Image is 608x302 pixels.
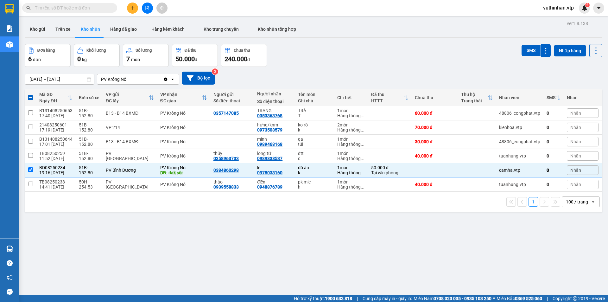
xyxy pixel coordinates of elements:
strong: 1900 633 818 [325,296,352,301]
div: Đã thu [185,48,196,53]
div: PV Krông Nô [160,165,207,170]
div: 0358963733 [213,156,239,161]
svg: open [170,77,175,82]
div: Người nhận [257,91,292,96]
div: TRANG [257,108,292,113]
div: 0989468168 [257,142,282,147]
div: Chưa thu [415,95,455,100]
span: Hàng kèm khách [151,27,185,32]
div: HTTT [371,98,403,103]
div: PV [GEOGRAPHIC_DATA] [106,179,154,190]
span: 50.000 [175,55,195,63]
div: Số lượng [136,48,152,53]
div: 40.000 đ [415,153,455,158]
span: ... [361,113,364,118]
button: file-add [142,3,153,14]
span: ... [361,156,364,161]
span: 7 [126,55,130,63]
div: 51B-152.80 [79,151,99,161]
div: 50H-254.53 [79,179,99,190]
span: 240.000 [225,55,247,63]
div: 70.000 đ [415,125,455,130]
div: 19:16 [DATE] [39,170,73,175]
div: Biển số xe [79,95,99,100]
div: điền [257,179,292,184]
div: dtt [298,151,331,156]
button: Bộ lọc [182,72,215,85]
div: Thu hộ [461,92,488,97]
div: TB08250238 [39,179,73,184]
div: PV Krông Nô [160,182,207,187]
div: Đã thu [371,92,403,97]
div: Tên món [298,92,331,97]
div: 48806_congphat.vtp [499,139,540,144]
button: Chưa thu240.000đ [221,44,267,67]
button: Trên xe [50,22,76,37]
button: Đã thu50.000đ [172,44,218,67]
div: 0 [547,139,560,144]
img: warehouse-icon [6,41,13,48]
th: Toggle SortBy [543,89,564,106]
span: đơn [33,57,41,62]
div: 30.000 đ [415,139,455,144]
div: B13 - B14 BXMĐ [106,111,154,116]
span: đ [195,57,197,62]
input: Tìm tên, số ĐT hoặc mã đơn [35,4,110,11]
span: notification [7,274,13,280]
div: 0 [547,153,560,158]
strong: 0369 525 060 [515,296,542,301]
div: 0 [547,168,560,173]
span: Nhãn [570,168,581,173]
div: Tại văn phòng [371,170,408,175]
th: Toggle SortBy [36,89,76,106]
span: kg [82,57,87,62]
button: caret-down [593,3,604,14]
div: ver 1.8.138 [567,20,588,27]
div: PV Krông Nô [160,139,207,144]
div: VP 214 [106,125,154,130]
div: 1 món [337,151,365,156]
img: icon-new-feature [582,5,587,11]
div: 0973503579 [257,127,282,132]
button: SMS [522,45,541,56]
div: Hàng thông thường [337,156,365,161]
div: 0939558833 [213,184,239,190]
span: món [131,57,140,62]
button: Nhập hàng [554,45,586,56]
div: thủy [213,151,251,156]
div: 0 [547,111,560,116]
div: tuanhung.vtp [499,182,540,187]
div: T [298,113,331,118]
th: Toggle SortBy [458,89,496,106]
img: warehouse-icon [6,246,13,252]
div: PV Krông Nô [160,125,207,130]
div: VP gửi [106,92,149,97]
button: Kho gửi [25,22,50,37]
div: PV [GEOGRAPHIC_DATA] [106,151,154,161]
sup: 3 [212,68,218,75]
div: lê [257,165,292,170]
div: Số điện thoại [257,99,292,104]
span: aim [160,6,164,10]
span: 0 [77,55,81,63]
span: Nhãn [570,182,581,187]
div: 0948876789 [257,184,282,190]
div: Số điện thoại [213,98,251,103]
button: Hàng đã giao [105,22,142,37]
div: 17:40 [DATE] [39,113,73,118]
div: 0357147085 [213,111,239,116]
span: message [7,289,13,295]
span: question-circle [7,260,13,266]
div: 21408250601 [39,122,73,127]
span: search [26,6,31,10]
div: PV Krông Nô [160,111,207,116]
div: VP nhận [160,92,202,97]
span: ... [361,170,364,175]
span: Miền Bắc [497,295,542,302]
div: 0989838537 [257,156,282,161]
div: Hàng thông thường [337,113,365,118]
div: 0 [547,125,560,130]
div: Hàng thông thường [337,127,365,132]
div: Đơn hàng [37,48,55,53]
div: ko rõ [298,122,331,127]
